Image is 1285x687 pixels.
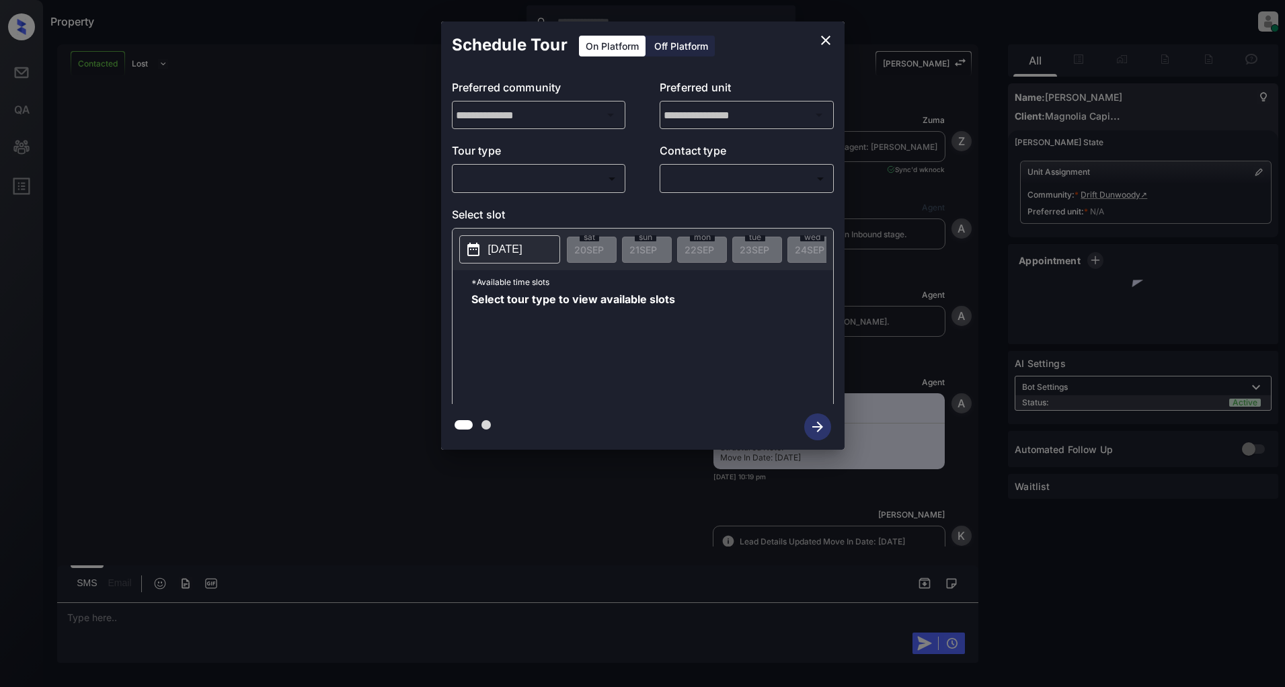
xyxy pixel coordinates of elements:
[660,143,834,164] p: Contact type
[471,294,675,401] span: Select tour type to view available slots
[660,79,834,101] p: Preferred unit
[452,143,626,164] p: Tour type
[488,241,522,257] p: [DATE]
[459,235,560,264] button: [DATE]
[471,270,833,294] p: *Available time slots
[648,36,715,56] div: Off Platform
[452,79,626,101] p: Preferred community
[812,27,839,54] button: close
[579,36,646,56] div: On Platform
[452,206,834,228] p: Select slot
[441,22,578,69] h2: Schedule Tour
